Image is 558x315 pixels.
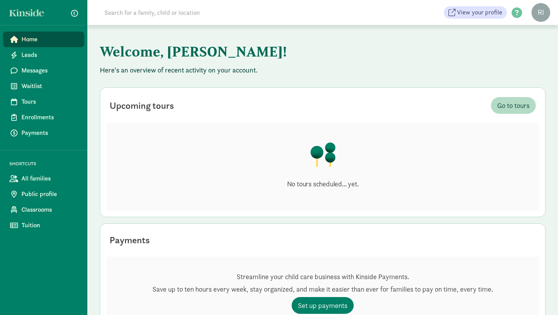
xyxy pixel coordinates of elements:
[100,65,546,75] p: Here's an overview of recent activity on your account.
[3,94,84,110] a: Tours
[21,113,78,122] span: Enrollments
[21,97,78,106] span: Tours
[3,78,84,94] a: Waitlist
[21,205,78,214] span: Classrooms
[3,63,84,78] a: Messages
[491,97,536,114] a: Go to tours
[21,221,78,230] span: Tuition
[3,47,84,63] a: Leads
[110,99,174,113] div: Upcoming tours
[21,189,78,199] span: Public profile
[3,171,84,186] a: All families
[152,285,493,294] p: Save up to ten hours every week, stay organized, and make it easier than ever for families to pay...
[21,128,78,138] span: Payments
[287,179,359,189] p: No tours scheduled... yet.
[21,35,78,44] span: Home
[21,50,78,60] span: Leads
[110,233,150,247] div: Payments
[3,218,84,233] a: Tuition
[3,125,84,141] a: Payments
[3,110,84,125] a: Enrollments
[310,142,336,167] img: illustration-trees.png
[457,8,502,17] span: View your profile
[100,5,319,20] input: Search for a family, child or location
[100,37,486,65] h1: Welcome, [PERSON_NAME]!
[21,174,78,183] span: All families
[292,297,354,314] a: Set up payments
[3,186,84,202] a: Public profile
[497,100,530,111] span: Go to tours
[444,6,507,19] a: View your profile
[21,81,78,91] span: Waitlist
[3,32,84,47] a: Home
[298,300,347,311] span: Set up payments
[21,66,78,75] span: Messages
[3,202,84,218] a: Classrooms
[152,272,493,281] p: Streamline your child care business with Kinside Payments.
